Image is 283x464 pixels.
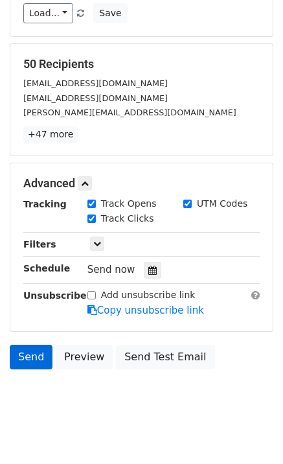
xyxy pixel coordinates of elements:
[23,239,56,249] strong: Filters
[87,264,135,275] span: Send now
[116,345,214,369] a: Send Test Email
[23,57,260,71] h5: 50 Recipients
[218,402,283,464] iframe: Chat Widget
[23,199,67,209] strong: Tracking
[23,78,168,88] small: [EMAIL_ADDRESS][DOMAIN_NAME]
[23,263,70,273] strong: Schedule
[23,176,260,191] h5: Advanced
[101,288,196,302] label: Add unsubscribe link
[197,197,247,211] label: UTM Codes
[23,93,168,103] small: [EMAIL_ADDRESS][DOMAIN_NAME]
[10,345,52,369] a: Send
[23,126,78,143] a: +47 more
[23,290,87,301] strong: Unsubscribe
[87,305,204,316] a: Copy unsubscribe link
[93,3,127,23] button: Save
[101,197,157,211] label: Track Opens
[23,108,236,117] small: [PERSON_NAME][EMAIL_ADDRESS][DOMAIN_NAME]
[23,3,73,23] a: Load...
[56,345,113,369] a: Preview
[101,212,154,226] label: Track Clicks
